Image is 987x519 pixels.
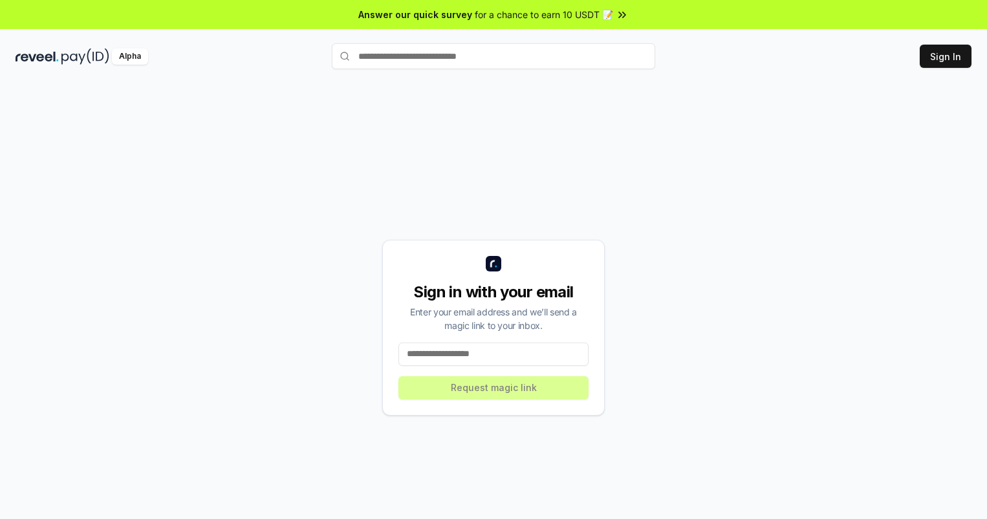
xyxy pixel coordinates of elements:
div: Enter your email address and we’ll send a magic link to your inbox. [398,305,589,332]
img: logo_small [486,256,501,271]
span: Answer our quick survey [358,8,472,21]
span: for a chance to earn 10 USDT 📝 [475,8,613,21]
img: pay_id [61,48,109,65]
button: Sign In [920,45,971,68]
div: Alpha [112,48,148,65]
div: Sign in with your email [398,282,589,302]
img: reveel_dark [16,48,59,65]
